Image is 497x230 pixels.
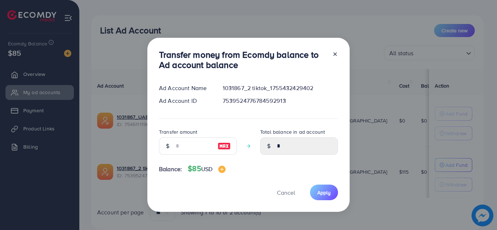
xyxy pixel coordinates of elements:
[188,164,226,173] h4: $85
[201,165,212,173] span: USD
[159,165,182,173] span: Balance:
[153,84,217,92] div: Ad Account Name
[317,189,331,196] span: Apply
[218,166,226,173] img: image
[277,189,295,197] span: Cancel
[153,97,217,105] div: Ad Account ID
[310,185,338,200] button: Apply
[217,97,344,105] div: 7539524776784592913
[159,128,197,136] label: Transfer amount
[217,84,344,92] div: 1031867_2 tiktok_1755432429402
[159,49,326,70] h3: Transfer money from Ecomdy balance to Ad account balance
[268,185,304,200] button: Cancel
[218,142,231,150] img: image
[260,128,325,136] label: Total balance in ad account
